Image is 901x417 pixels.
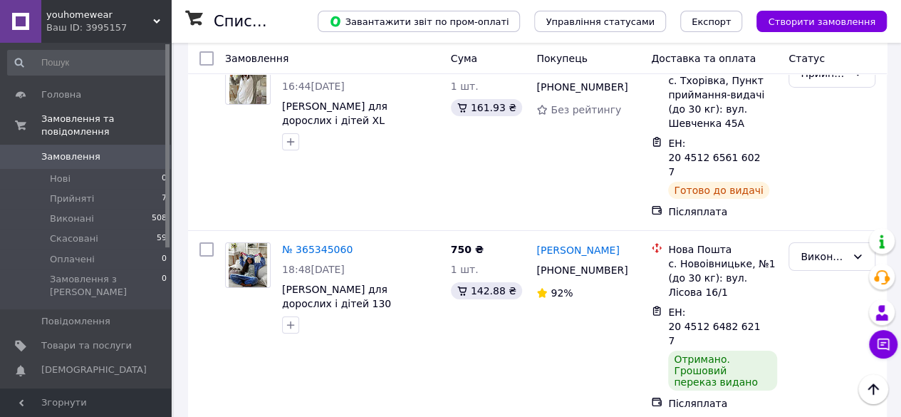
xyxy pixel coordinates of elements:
[668,396,777,411] div: Післяплата
[282,284,391,309] a: [PERSON_NAME] для дорослих і дітей 130
[225,242,271,288] a: Фото товару
[229,60,266,104] img: Фото товару
[282,81,345,92] span: 16:44[DATE]
[162,173,167,185] span: 0
[229,243,267,287] img: Фото товару
[551,287,573,299] span: 92%
[546,16,655,27] span: Управління статусами
[451,53,477,64] span: Cума
[668,138,760,177] span: ЕН: 20 4512 6561 6027
[214,13,358,30] h1: Список замовлень
[533,77,628,97] div: [PHONE_NUMBER]
[742,15,887,26] a: Створити замовлення
[536,243,619,257] a: [PERSON_NAME]
[869,330,897,359] button: Чат з покупцем
[50,273,162,299] span: Замовлення з [PERSON_NAME]
[551,104,621,115] span: Без рейтингу
[41,364,147,376] span: [DEMOGRAPHIC_DATA]
[225,53,288,64] span: Замовлення
[41,113,171,138] span: Замовлення та повідомлення
[533,260,628,280] div: [PHONE_NUMBER]
[282,244,353,255] a: № 365345060
[50,232,98,245] span: Скасовані
[46,21,171,34] div: Ваш ID: 3995157
[41,315,110,328] span: Повідомлення
[534,11,666,32] button: Управління статусами
[329,15,509,28] span: Завантажити звіт по пром-оплаті
[668,257,777,299] div: с. Новоівницьке, №1 (до 30 кг): вул. Лісова 16/1
[152,212,167,225] span: 508
[801,249,846,264] div: Виконано
[50,253,95,266] span: Оплачені
[162,192,167,205] span: 7
[668,205,777,219] div: Післяплата
[692,16,731,27] span: Експорт
[46,9,153,21] span: youhomewear
[668,307,760,346] span: ЕН: 20 4512 6482 6217
[318,11,520,32] button: Завантажити звіт по пром-оплаті
[282,101,387,126] a: [PERSON_NAME] для дорослих і дітей XL
[41,88,81,101] span: Головна
[225,59,271,105] a: Фото товару
[451,264,479,275] span: 1 шт.
[788,53,825,64] span: Статус
[162,253,167,266] span: 0
[451,81,479,92] span: 1 шт.
[451,244,484,255] span: 750 ₴
[668,182,769,199] div: Готово до видачі
[536,53,587,64] span: Покупець
[680,11,743,32] button: Експорт
[768,16,875,27] span: Створити замовлення
[668,351,777,391] div: Отримано. Грошовий переказ видано
[668,73,777,130] div: с. Тхорівка, Пункт приймання-видачі (до 30 кг): вул. Шевченка 45А
[451,99,522,116] div: 161.93 ₴
[282,264,345,275] span: 18:48[DATE]
[668,242,777,257] div: Нова Пошта
[41,339,132,352] span: Товари та послуги
[756,11,887,32] button: Створити замовлення
[50,192,94,205] span: Прийняті
[50,173,71,185] span: Нові
[858,374,888,404] button: Наверх
[451,282,522,299] div: 142.88 ₴
[50,212,94,225] span: Виконані
[162,273,167,299] span: 0
[651,53,756,64] span: Доставка та оплата
[7,50,168,76] input: Пошук
[41,150,100,163] span: Замовлення
[157,232,167,245] span: 59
